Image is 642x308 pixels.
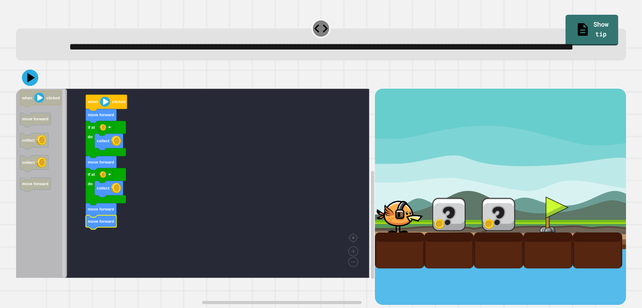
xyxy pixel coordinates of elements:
text: move forward [22,181,48,186]
text: when [22,96,32,100]
div: Blockly Workspace [16,89,375,305]
text: move forward [88,207,114,212]
text: move forward [88,219,114,224]
text: if at [88,172,95,177]
text: collect [97,186,110,191]
a: Show tip [566,15,618,45]
text: clicked [46,96,60,100]
text: move forward [22,117,48,122]
text: when [87,100,98,104]
text: clicked [112,100,126,104]
text: do [88,134,93,139]
text: collect [22,138,35,143]
text: move forward [88,160,114,164]
text: if at [88,125,95,130]
text: do [88,182,93,186]
text: move forward [88,113,114,117]
text: collect [22,160,35,165]
text: collect [97,139,110,144]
